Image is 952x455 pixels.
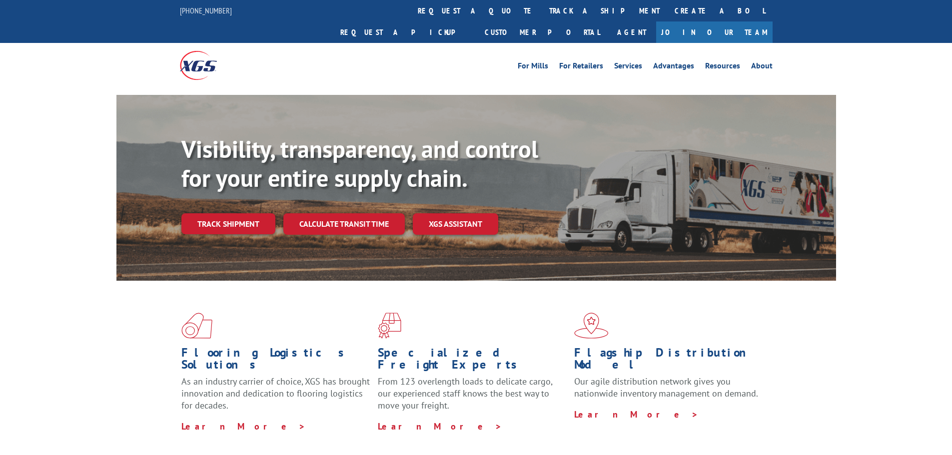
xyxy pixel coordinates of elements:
a: Advantages [653,62,694,73]
a: Learn More > [181,421,306,432]
p: From 123 overlength loads to delicate cargo, our experienced staff knows the best way to move you... [378,376,567,420]
a: Learn More > [574,409,699,420]
h1: Flagship Distribution Model [574,347,763,376]
a: Calculate transit time [283,213,405,235]
a: About [751,62,773,73]
a: For Retailers [559,62,603,73]
h1: Specialized Freight Experts [378,347,567,376]
a: For Mills [518,62,548,73]
a: XGS ASSISTANT [413,213,498,235]
b: Visibility, transparency, and control for your entire supply chain. [181,133,538,193]
a: Customer Portal [477,21,607,43]
a: Request a pickup [333,21,477,43]
span: Our agile distribution network gives you nationwide inventory management on demand. [574,376,758,399]
img: xgs-icon-flagship-distribution-model-red [574,313,609,339]
a: Agent [607,21,656,43]
a: Services [614,62,642,73]
a: Track shipment [181,213,275,234]
a: Resources [705,62,740,73]
span: As an industry carrier of choice, XGS has brought innovation and dedication to flooring logistics... [181,376,370,411]
a: Learn More > [378,421,502,432]
a: Join Our Team [656,21,773,43]
img: xgs-icon-total-supply-chain-intelligence-red [181,313,212,339]
img: xgs-icon-focused-on-flooring-red [378,313,401,339]
h1: Flooring Logistics Solutions [181,347,370,376]
a: [PHONE_NUMBER] [180,5,232,15]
